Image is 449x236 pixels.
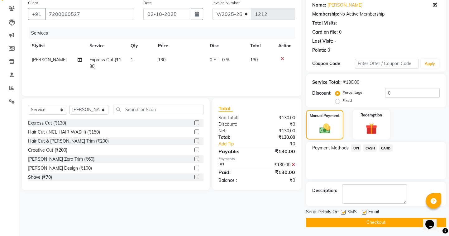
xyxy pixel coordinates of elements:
[368,209,379,216] span: Email
[310,113,340,119] label: Manual Payment
[218,57,220,63] span: |
[355,59,418,68] input: Enter Offer / Coupon Code
[312,29,338,35] div: Card on file:
[214,134,257,141] div: Total:
[264,141,300,147] div: ₹0
[214,141,264,147] a: Add Tip
[28,39,86,53] th: Stylist
[312,60,355,67] div: Coupon Code
[312,11,339,17] div: Membership:
[306,209,338,216] span: Send Details On
[214,128,257,134] div: Net:
[127,39,154,53] th: Qty
[257,115,300,121] div: ₹130.00
[361,112,382,118] label: Redemption
[316,122,334,135] img: _cash.svg
[312,90,332,97] div: Discount:
[257,177,300,184] div: ₹0
[131,57,133,63] span: 1
[334,38,336,45] div: -
[379,144,393,152] span: CARD
[250,57,258,63] span: 130
[246,39,275,53] th: Total
[312,38,333,45] div: Last Visit:
[222,57,230,63] span: 0 %
[214,115,257,121] div: Sub Total:
[275,39,295,53] th: Action
[312,79,341,86] div: Service Total:
[312,20,337,26] div: Total Visits:
[218,105,233,112] span: Total
[154,39,206,53] th: Price
[351,144,361,152] span: UPI
[214,168,257,176] div: Paid:
[28,129,100,135] div: Hair Cut (INCL HAIR WASH) (₹150)
[327,2,362,8] a: [PERSON_NAME]
[421,59,439,68] button: Apply
[312,187,337,194] div: Description:
[210,57,216,63] span: 0 F
[257,168,300,176] div: ₹130.00
[28,120,66,126] div: Express Cut (₹130)
[312,2,326,8] div: Name:
[312,145,349,151] span: Payment Methods
[342,98,352,103] label: Fixed
[28,156,94,163] div: [PERSON_NAME] Zero Trim (₹60)
[257,121,300,128] div: ₹0
[214,121,257,128] div: Discount:
[86,39,127,53] th: Service
[327,47,330,54] div: 0
[362,122,381,136] img: _gift.svg
[257,148,300,155] div: ₹130.00
[158,57,165,63] span: 130
[45,8,134,20] input: Search by Name/Mobile/Email/Code
[28,174,52,181] div: Shave (₹70)
[312,11,440,17] div: No Active Membership
[28,165,92,172] div: [PERSON_NAME] Design (₹100)
[28,138,109,144] div: Hair Cut & [PERSON_NAME] Trim (₹200)
[218,156,295,162] div: Payments
[339,29,342,35] div: 0
[89,57,121,69] span: Express Cut (₹130)
[347,209,357,216] span: SMS
[32,57,67,63] span: [PERSON_NAME]
[423,211,443,230] iframe: chat widget
[306,218,446,227] button: Checkout
[257,134,300,141] div: ₹130.00
[29,27,300,39] div: Services
[206,39,246,53] th: Disc
[257,162,300,168] div: ₹130.00
[214,148,257,155] div: Payable:
[312,47,326,54] div: Points:
[343,79,359,86] div: ₹130.00
[257,128,300,134] div: ₹130.00
[214,162,257,168] div: UPI
[28,147,67,153] div: Creative Cut (₹200)
[363,144,377,152] span: CASH
[28,8,45,20] button: +91
[214,177,257,184] div: Balance :
[113,105,203,114] input: Search or Scan
[342,90,362,95] label: Percentage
